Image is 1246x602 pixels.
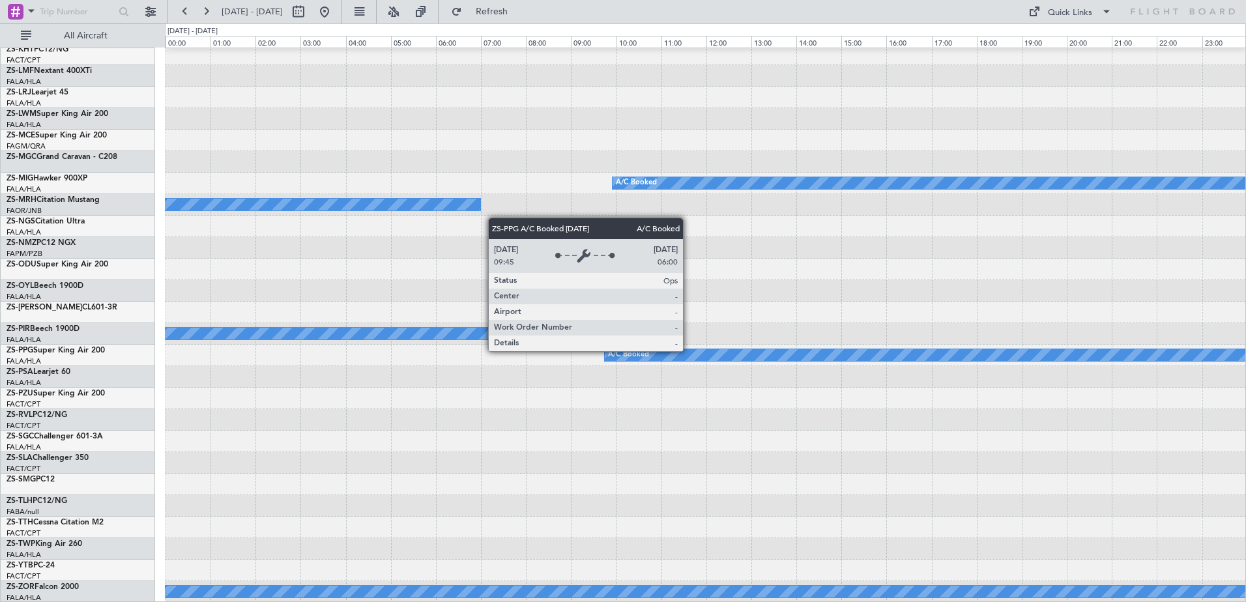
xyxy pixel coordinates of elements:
a: ZS-TLHPC12/NG [7,497,67,505]
button: Refresh [445,1,523,22]
a: ZS-LMFNextant 400XTi [7,67,92,75]
span: Refresh [465,7,519,16]
span: ZS-OYL [7,282,34,290]
div: 20:00 [1067,36,1112,48]
a: ZS-NGSCitation Ultra [7,218,85,225]
a: ZS-PIRBeech 1900D [7,325,80,333]
a: ZS-TTHCessna Citation M2 [7,519,104,526]
a: FALA/HLA [7,356,41,366]
div: 16:00 [886,36,931,48]
div: 14:00 [796,36,841,48]
a: FALA/HLA [7,184,41,194]
span: ZS-NGS [7,218,35,225]
a: ZS-OYLBeech 1900D [7,282,83,290]
a: FALA/HLA [7,227,41,237]
input: Trip Number [40,2,115,21]
span: ZS-MIG [7,175,33,182]
div: 18:00 [977,36,1022,48]
a: FACT/CPT [7,55,40,65]
span: ZS-PPG [7,347,33,354]
span: ZS-MGC [7,153,36,161]
div: 03:00 [300,36,345,48]
div: 13:00 [751,36,796,48]
span: [DATE] - [DATE] [222,6,283,18]
a: FALA/HLA [7,292,41,302]
a: FALA/HLA [7,98,41,108]
a: FALA/HLA [7,378,41,388]
div: 22:00 [1157,36,1202,48]
a: ZS-SMGPC12 [7,476,55,483]
span: ZS-SLA [7,454,33,462]
a: ZS-PSALearjet 60 [7,368,70,376]
div: Quick Links [1048,7,1092,20]
button: All Aircraft [14,25,141,46]
a: FALA/HLA [7,550,41,560]
a: FACT/CPT [7,421,40,431]
span: ZS-TTH [7,519,33,526]
a: FACT/CPT [7,399,40,409]
a: ZS-MIGHawker 900XP [7,175,87,182]
div: 10:00 [616,36,661,48]
div: 05:00 [391,36,436,48]
a: ZS-ODUSuper King Air 200 [7,261,108,268]
span: ZS-TLH [7,497,33,505]
span: ZS-LRJ [7,89,31,96]
a: ZS-TWPKing Air 260 [7,540,82,548]
span: ZS-YTB [7,562,33,569]
a: FAGM/QRA [7,141,46,151]
span: ZS-LMF [7,67,34,75]
a: FACT/CPT [7,571,40,581]
div: 17:00 [932,36,977,48]
div: 07:00 [481,36,526,48]
a: ZS-MGCGrand Caravan - C208 [7,153,117,161]
div: 19:00 [1022,36,1067,48]
a: FALA/HLA [7,335,41,345]
div: 00:00 [166,36,210,48]
span: All Aircraft [34,31,138,40]
a: ZS-LWMSuper King Air 200 [7,110,108,118]
span: ZS-SGC [7,433,34,440]
a: ZS-ZORFalcon 2000 [7,583,79,591]
a: FABA/null [7,507,39,517]
div: A/C Booked [616,173,657,193]
a: FALA/HLA [7,442,41,452]
span: ZS-TWP [7,540,35,548]
a: ZS-PPGSuper King Air 200 [7,347,105,354]
span: ZS-MCE [7,132,35,139]
span: ZS-[PERSON_NAME] [7,304,82,311]
span: ZS-RVL [7,411,33,419]
div: 15:00 [841,36,886,48]
div: 08:00 [526,36,571,48]
a: ZS-SGCChallenger 601-3A [7,433,103,440]
span: ZS-KHT [7,46,34,53]
a: FAPM/PZB [7,249,42,259]
a: ZS-MRHCitation Mustang [7,196,100,204]
a: ZS-[PERSON_NAME]CL601-3R [7,304,117,311]
div: 01:00 [210,36,255,48]
a: ZS-NMZPC12 NGX [7,239,76,247]
span: ZS-ODU [7,261,36,268]
span: ZS-LWM [7,110,36,118]
span: ZS-PSA [7,368,33,376]
span: ZS-PZU [7,390,33,397]
a: ZS-SLAChallenger 350 [7,454,89,462]
div: 02:00 [255,36,300,48]
div: 09:00 [571,36,616,48]
a: ZS-LRJLearjet 45 [7,89,68,96]
div: 11:00 [661,36,706,48]
button: Quick Links [1022,1,1118,22]
div: 12:00 [706,36,751,48]
a: ZS-KHTPC12/NG [7,46,68,53]
span: ZS-PIR [7,325,30,333]
span: ZS-NMZ [7,239,36,247]
span: ZS-ZOR [7,583,35,591]
div: 06:00 [436,36,481,48]
a: FACT/CPT [7,464,40,474]
div: 04:00 [346,36,391,48]
a: FALA/HLA [7,77,41,87]
a: FACT/CPT [7,528,40,538]
a: FAOR/JNB [7,206,42,216]
span: ZS-MRH [7,196,36,204]
a: FALA/HLA [7,120,41,130]
a: ZS-YTBPC-24 [7,562,55,569]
